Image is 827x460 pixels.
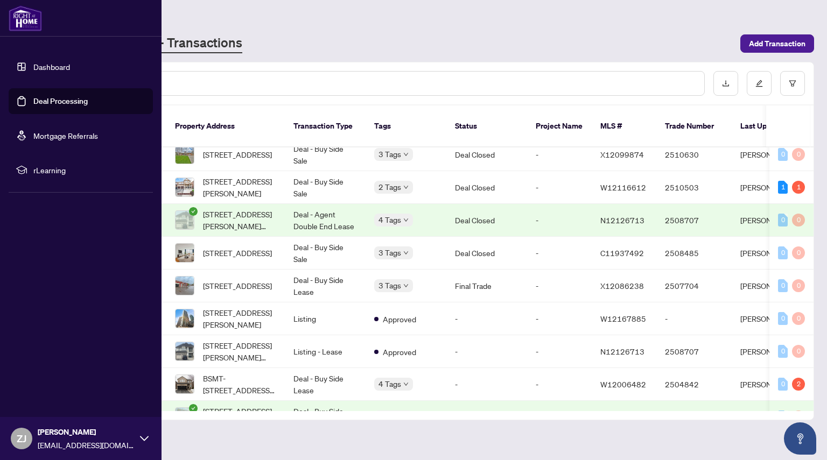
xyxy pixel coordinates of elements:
span: down [403,283,409,288]
div: 0 [778,312,788,325]
td: - [527,368,592,401]
button: Add Transaction [740,34,814,53]
img: thumbnail-img [176,375,194,393]
div: 0 [792,246,805,259]
span: W12167885 [600,314,646,323]
td: Deal - Buy Side Sale [285,237,366,270]
td: Listing [285,302,366,335]
th: Tags [366,105,446,147]
span: filter [789,80,796,87]
button: filter [780,71,805,96]
span: 3 Tags [379,246,401,259]
td: Deal - Buy Side Lease [285,270,366,302]
td: 2507704 [656,270,732,302]
td: Deal Closed [446,237,527,270]
td: [PERSON_NAME] [732,204,812,237]
img: thumbnail-img [176,309,194,328]
td: - [527,204,592,237]
span: ZJ [17,431,26,446]
span: X12086238 [600,281,644,291]
td: - [446,368,527,401]
div: 0 [778,148,788,161]
span: [PERSON_NAME] [38,426,135,438]
td: - [446,335,527,368]
td: Deal Closed [446,204,527,237]
td: [PERSON_NAME] [732,401,812,434]
td: Deal Closed [446,171,527,204]
button: edit [747,71,772,96]
div: 0 [778,214,788,227]
td: - [527,171,592,204]
div: 0 [778,411,788,423]
td: - [527,270,592,302]
span: down [403,250,409,256]
td: - [656,302,732,335]
td: 2510503 [656,171,732,204]
span: N12126713 [600,215,644,225]
div: 0 [778,246,788,259]
td: Deal - Buy Side Sale [285,171,366,204]
span: Approved [383,346,416,358]
span: check-circle [189,207,198,216]
div: 0 [792,312,805,325]
span: 4 Tags [379,214,401,226]
div: 1 [778,181,788,194]
span: down [403,381,409,387]
td: 2508707 [656,335,732,368]
td: [PERSON_NAME] [732,335,812,368]
span: 3 Tags [379,279,401,292]
a: Deal Processing [33,96,88,106]
td: [PERSON_NAME] [732,138,812,171]
td: Listing - Lease [285,335,366,368]
td: [PERSON_NAME] [732,171,812,204]
div: 0 [792,279,805,292]
th: Status [446,105,527,147]
span: 2 Tags [379,181,401,193]
th: Last Updated By [732,105,812,147]
img: thumbnail-img [176,211,194,229]
td: 2508707 [656,204,732,237]
a: Dashboard [33,62,70,72]
div: 0 [792,148,805,161]
td: - [446,401,527,434]
span: edit [755,80,763,87]
td: [PERSON_NAME] [732,270,812,302]
span: [STREET_ADDRESS] [203,148,272,160]
th: Property Address [166,105,285,147]
td: - [446,302,527,335]
span: [STREET_ADDRESS][PERSON_NAME][PERSON_NAME] [203,208,276,232]
span: X12099874 [600,150,644,159]
td: - [527,302,592,335]
td: [PERSON_NAME] [732,302,812,335]
div: 0 [778,345,788,358]
span: down [403,217,409,223]
div: 0 [778,279,788,292]
span: Approved [383,313,416,325]
div: 0 [792,411,805,423]
span: W12116612 [600,182,646,192]
th: Project Name [527,105,592,147]
td: Deal - Buy Side Sale [285,401,366,434]
th: Transaction Type [285,105,366,147]
span: down [403,185,409,190]
span: download [722,80,730,87]
td: Deal Closed [446,138,527,171]
img: thumbnail-img [176,145,194,164]
td: - [527,138,592,171]
th: Trade Number [656,105,732,147]
td: - [527,335,592,368]
div: 0 [792,214,805,227]
button: download [713,71,738,96]
span: C11937492 [600,248,644,258]
div: 1 [792,181,805,194]
div: 0 [792,345,805,358]
td: Deal - Agent Double End Lease [285,204,366,237]
img: thumbnail-img [176,178,194,196]
span: [STREET_ADDRESS][PERSON_NAME] [203,307,276,330]
span: down [403,152,409,157]
td: Deal - Buy Side Lease [285,368,366,401]
span: 3 Tags [379,148,401,160]
img: thumbnail-img [176,244,194,262]
img: thumbnail-img [176,408,194,426]
img: logo [9,5,42,31]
